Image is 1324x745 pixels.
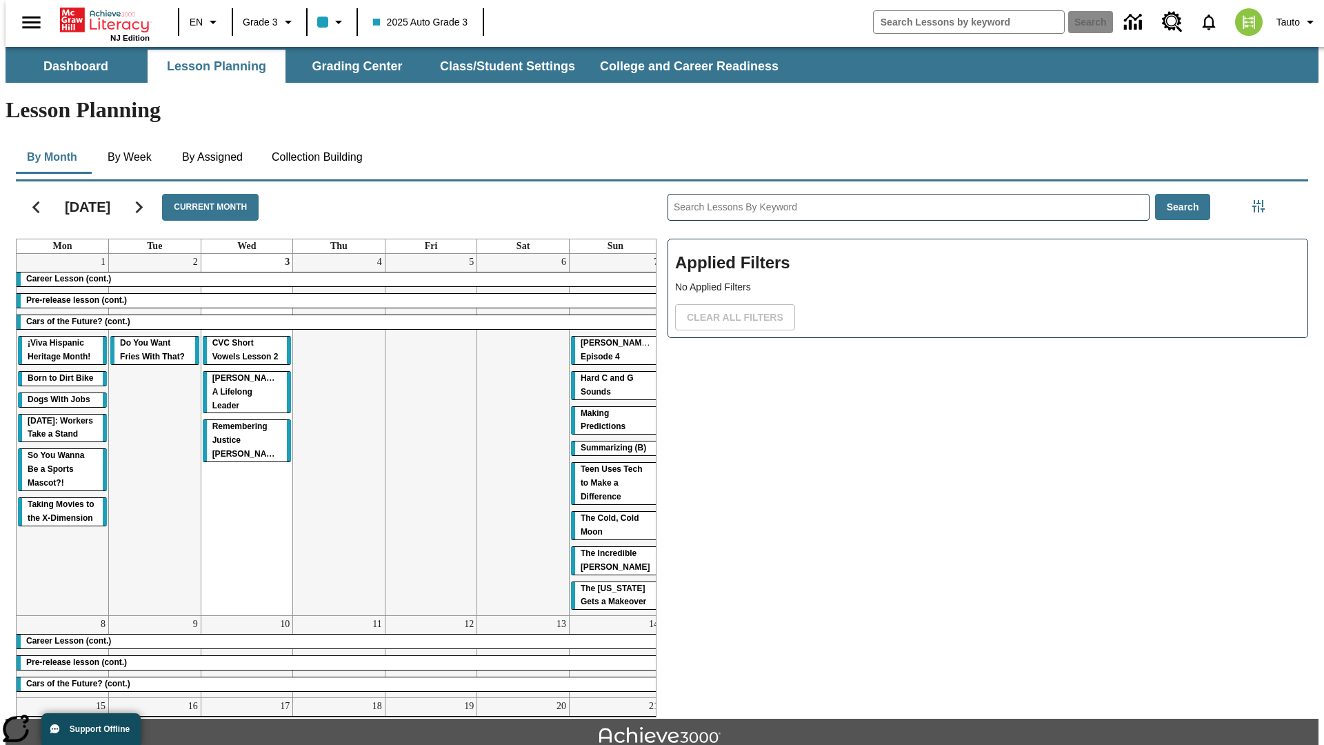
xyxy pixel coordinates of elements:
a: September 8, 2025 [98,616,108,633]
div: Dogs With Jobs [18,393,107,407]
button: Search [1155,194,1211,221]
a: September 13, 2025 [554,616,569,633]
td: September 14, 2025 [569,616,661,698]
td: September 11, 2025 [293,616,385,698]
a: September 5, 2025 [466,254,477,270]
span: Dogs With Jobs [28,395,90,404]
a: September 2, 2025 [190,254,201,270]
span: Tauto [1276,15,1300,30]
td: September 7, 2025 [569,254,661,616]
span: The Incredible Kellee Edwards [581,548,650,572]
span: NJ Edition [110,34,150,42]
td: September 4, 2025 [293,254,385,616]
div: Cars of the Future? (cont.) [17,677,661,691]
div: Dianne Feinstein: A Lifelong Leader [203,372,292,413]
div: The Missouri Gets a Makeover [571,582,660,610]
span: Pre-release lesson (cont.) [26,657,127,667]
div: So You Wanna Be a Sports Mascot?! [18,449,107,490]
div: Calendar [5,176,656,717]
button: Previous [19,190,54,225]
div: Applied Filters [668,239,1308,338]
button: Profile/Settings [1271,10,1324,34]
span: CVC Short Vowels Lesson 2 [212,338,279,361]
a: Sunday [605,239,626,253]
a: September 10, 2025 [277,616,292,633]
div: ¡Viva Hispanic Heritage Month! [18,337,107,364]
span: 2025 Auto Grade 3 [373,15,468,30]
div: Taking Movies to the X-Dimension [18,498,107,526]
h1: Lesson Planning [6,97,1318,123]
td: September 10, 2025 [201,616,293,698]
div: Labor Day: Workers Take a Stand [18,415,107,442]
span: Grade 3 [243,15,278,30]
div: Summarizing (B) [571,441,660,455]
a: September 12, 2025 [461,616,477,633]
a: September 20, 2025 [554,698,569,715]
td: September 9, 2025 [109,616,201,698]
button: By Assigned [171,141,254,174]
div: The Cold, Cold Moon [571,512,660,539]
span: The Missouri Gets a Makeover [581,584,646,607]
div: Ella Menopi: Episode 4 [571,337,660,364]
div: Pre-release lesson (cont.) [17,656,661,670]
td: September 2, 2025 [109,254,201,616]
a: September 9, 2025 [190,616,201,633]
a: September 11, 2025 [370,616,384,633]
button: Grading Center [288,50,426,83]
span: Labor Day: Workers Take a Stand [28,416,93,439]
div: Career Lesson (cont.) [17,272,661,286]
button: Current Month [162,194,259,221]
button: Next [121,190,157,225]
span: Summarizing (B) [581,443,646,453]
a: Wednesday [234,239,259,253]
a: Resource Center, Will open in new tab [1154,3,1191,41]
button: By Month [16,141,88,174]
span: Born to Dirt Bike [28,373,93,383]
a: September 6, 2025 [559,254,569,270]
span: Pre-release lesson (cont.) [26,295,127,305]
span: Remembering Justice O'Connor [212,421,282,459]
div: Making Predictions [571,407,660,435]
td: September 6, 2025 [477,254,570,616]
td: September 3, 2025 [201,254,293,616]
a: Thursday [328,239,350,253]
span: Hard C and G Sounds [581,373,634,397]
button: Dashboard [7,50,145,83]
input: search field [874,11,1064,33]
span: Cars of the Future? (cont.) [26,317,130,326]
h2: [DATE] [65,199,110,215]
a: September 17, 2025 [277,698,292,715]
button: College and Career Readiness [589,50,790,83]
a: September 21, 2025 [646,698,661,715]
div: SubNavbar [6,47,1318,83]
input: Search Lessons By Keyword [668,195,1149,220]
a: September 19, 2025 [461,698,477,715]
span: Teen Uses Tech to Make a Difference [581,464,643,501]
span: Cars of the Future? (cont.) [26,679,130,688]
div: Remembering Justice O'Connor [203,420,292,461]
span: The Cold, Cold Moon [581,513,639,537]
button: Language: EN, Select a language [183,10,228,34]
button: Filters Side menu [1245,192,1272,220]
td: September 5, 2025 [385,254,477,616]
a: September 14, 2025 [646,616,661,633]
span: Do You Want Fries With That? [120,338,185,361]
span: Making Predictions [581,408,625,432]
button: Collection Building [261,141,374,174]
a: September 15, 2025 [93,698,108,715]
div: Pre-release lesson (cont.) [17,294,661,308]
button: Class color is light blue. Change class color [312,10,352,34]
a: Tuesday [144,239,165,253]
span: So You Wanna Be a Sports Mascot?! [28,450,84,488]
div: Career Lesson (cont.) [17,635,661,648]
div: The Incredible Kellee Edwards [571,547,660,575]
div: Hard C and G Sounds [571,372,660,399]
div: Born to Dirt Bike [18,372,107,386]
div: Home [60,5,150,42]
h2: Applied Filters [675,246,1301,280]
a: September 1, 2025 [98,254,108,270]
a: September 16, 2025 [185,698,201,715]
td: September 13, 2025 [477,616,570,698]
button: Class/Student Settings [429,50,586,83]
a: Notifications [1191,4,1227,40]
